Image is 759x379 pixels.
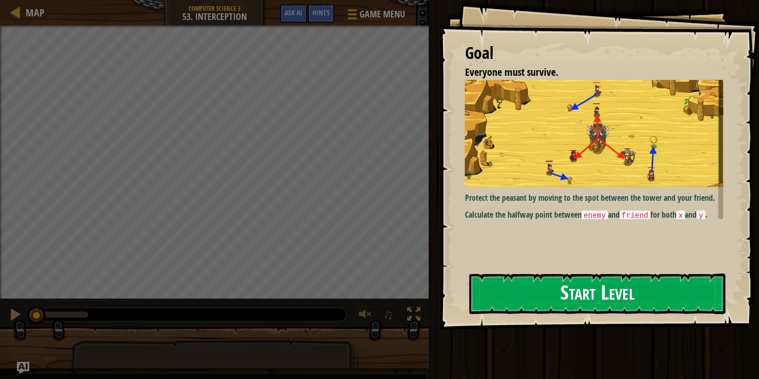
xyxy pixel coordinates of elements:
[312,8,329,17] span: Hints
[285,8,302,17] span: Ask AI
[340,4,411,28] button: Game Menu
[465,192,731,204] p: Protect the peasant by moving to the spot between the tower and your friend.
[465,41,723,65] div: Goal
[469,273,725,314] button: Start Level
[17,362,29,374] button: Ask AI
[280,4,307,23] button: Ask AI
[5,305,26,326] button: Ctrl + P: Pause
[381,305,398,326] button: ♫
[359,8,405,21] span: Game Menu
[465,209,731,221] p: Calculate the halfway point between and for both and .
[581,210,607,221] code: enemy
[465,80,731,187] img: Interception
[403,305,424,326] button: Toggle fullscreen
[26,6,45,19] span: Map
[355,305,376,326] button: Adjust volume
[383,307,393,322] span: ♫
[697,210,705,221] code: y
[620,210,650,221] code: friend
[676,210,685,221] code: x
[452,65,721,80] li: Everyone must survive.
[465,65,558,79] span: Everyone must survive.
[20,6,45,19] a: Map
